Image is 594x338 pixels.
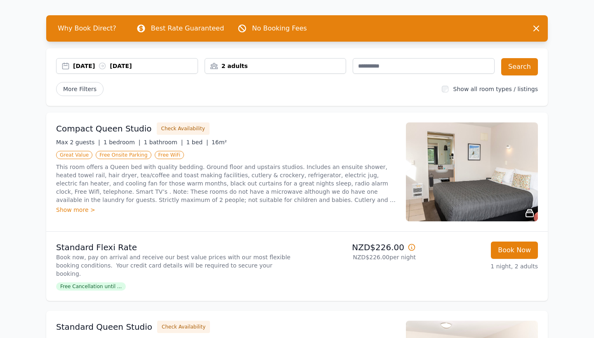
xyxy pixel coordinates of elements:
div: [DATE] [DATE] [73,62,198,70]
h3: Compact Queen Studio [56,123,152,134]
span: 1 bathroom | [144,139,183,146]
span: 16m² [212,139,227,146]
span: Free Onsite Parking [96,151,151,159]
button: Book Now [491,242,538,259]
p: 1 night, 2 adults [422,262,538,270]
div: 2 adults [205,62,346,70]
span: Great Value [56,151,92,159]
p: No Booking Fees [252,23,307,33]
p: Book now, pay on arrival and receive our best value prices with our most flexible booking conditi... [56,253,294,278]
span: Free WiFi [155,151,184,159]
p: Standard Flexi Rate [56,242,294,253]
span: 1 bed | [186,139,208,146]
span: 1 bedroom | [104,139,141,146]
button: Check Availability [157,122,210,135]
button: Check Availability [157,321,210,333]
p: NZD$226.00 per night [300,253,416,261]
p: NZD$226.00 [300,242,416,253]
h3: Standard Queen Studio [56,321,152,333]
span: Free Cancellation until ... [56,282,126,291]
p: This room offers a Queen bed with quality bedding. Ground floor and upstairs studios. Includes an... [56,163,396,204]
button: Search [501,58,538,75]
p: Best Rate Guaranteed [151,23,224,33]
span: More Filters [56,82,104,96]
div: Show more > [56,206,396,214]
span: Max 2 guests | [56,139,100,146]
span: Why Book Direct? [51,20,123,37]
label: Show all room types / listings [453,86,538,92]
